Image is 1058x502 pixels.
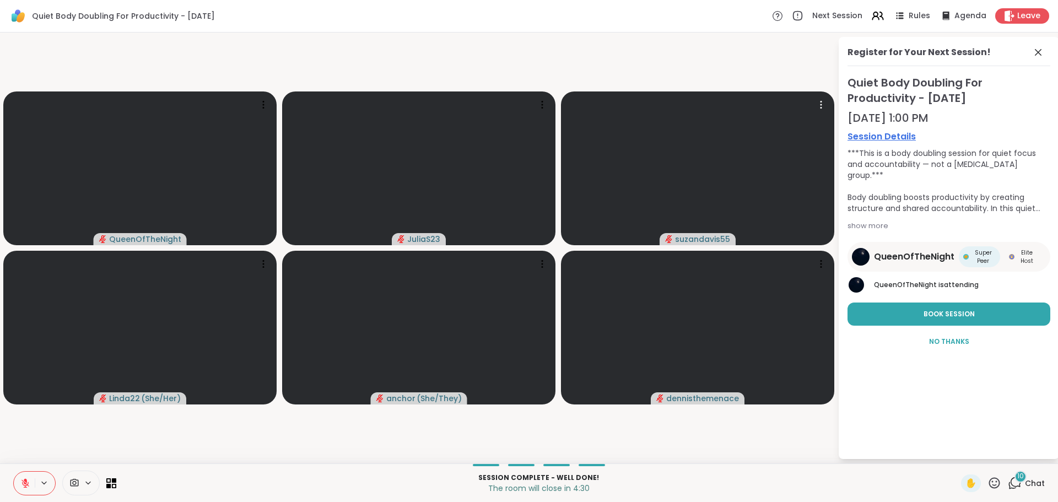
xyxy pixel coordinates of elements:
span: audio-muted [99,235,107,243]
span: Next Session [812,10,862,21]
button: Book Session [848,303,1050,326]
span: 10 [1017,472,1024,481]
img: ShareWell Logomark [9,7,28,25]
img: QueenOfTheNight [852,248,870,266]
span: Agenda [954,10,986,21]
div: Register for Your Next Session! [848,46,991,59]
img: Elite Host [1009,254,1014,260]
span: No Thanks [929,337,969,347]
a: QueenOfTheNightQueenOfTheNightSuper PeerSuper PeerElite HostElite Host [848,242,1050,272]
div: [DATE] 1:00 PM [848,110,1050,126]
span: Rules [909,10,930,21]
p: The room will close in 4:30 [123,483,954,494]
span: Super Peer [971,249,996,265]
p: Session Complete - well done! [123,473,954,483]
span: audio-muted [99,395,107,402]
span: QueenOfTheNight [874,280,937,289]
span: dennisthemenace [666,393,739,404]
span: JuliaS23 [407,234,440,245]
span: suzandavis55 [675,234,730,245]
span: Quiet Body Doubling For Productivity - [DATE] [848,75,1050,106]
div: show more [848,220,1050,231]
span: audio-muted [656,395,664,402]
span: ( She/They ) [417,393,462,404]
span: Linda22 [109,393,140,404]
span: Book Session [924,309,975,319]
span: Quiet Body Doubling For Productivity - [DATE] [32,10,215,21]
span: Chat [1025,478,1045,489]
span: ✋ [965,477,976,490]
span: audio-muted [397,235,405,243]
span: audio-muted [665,235,673,243]
span: QueenOfTheNight [874,250,954,263]
span: ( She/Her ) [141,393,181,404]
span: Leave [1017,10,1040,21]
a: Session Details [848,130,1050,143]
span: Elite Host [1017,249,1037,265]
img: Super Peer [963,254,969,260]
div: ***This is a body doubling session for quiet focus and accountability — not a [MEDICAL_DATA] grou... [848,148,1050,214]
button: No Thanks [848,330,1050,353]
span: QueenOfTheNight [109,234,181,245]
p: is attending [874,280,1050,290]
img: QueenOfTheNight [849,277,864,293]
span: anchor [386,393,415,404]
span: audio-muted [376,395,384,402]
